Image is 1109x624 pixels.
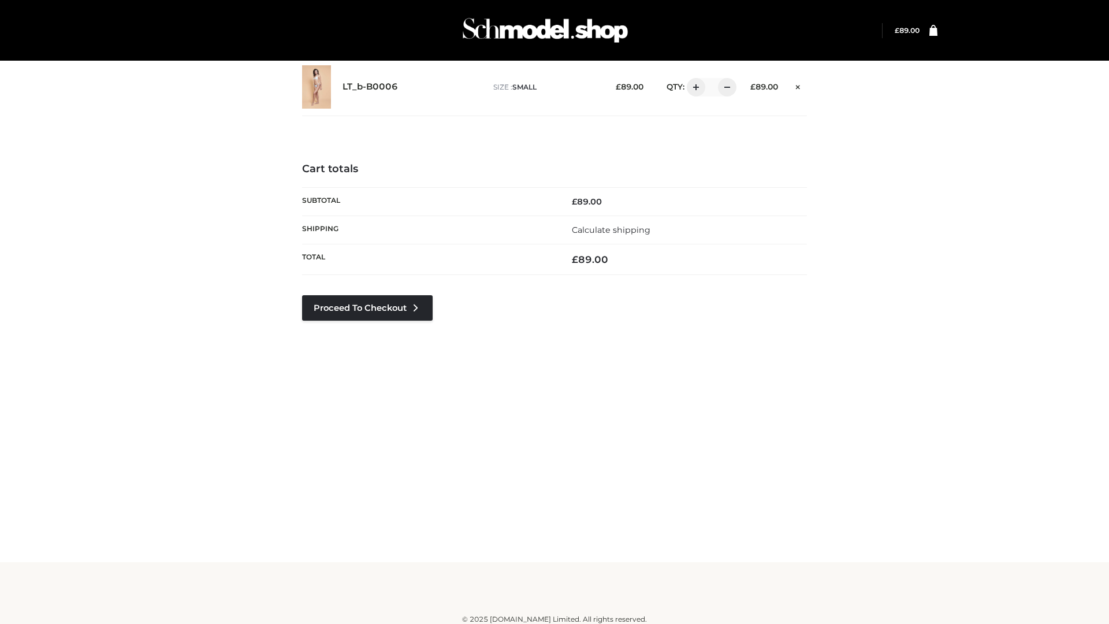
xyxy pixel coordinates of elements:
span: SMALL [512,83,537,91]
div: QTY: [655,78,732,96]
a: LT_b-B0006 [343,81,398,92]
bdi: 89.00 [895,26,920,35]
p: size : [493,82,598,92]
bdi: 89.00 [572,254,608,265]
a: £89.00 [895,26,920,35]
a: Proceed to Checkout [302,295,433,321]
span: £ [572,254,578,265]
th: Shipping [302,216,554,244]
span: £ [895,26,899,35]
bdi: 89.00 [572,196,602,207]
bdi: 89.00 [750,82,778,91]
bdi: 89.00 [616,82,643,91]
a: Remove this item [790,78,807,93]
span: £ [750,82,756,91]
img: LT_b-B0006 - SMALL [302,65,331,109]
a: Calculate shipping [572,225,650,235]
span: £ [572,196,577,207]
th: Subtotal [302,187,554,216]
img: Schmodel Admin 964 [459,8,632,53]
h4: Cart totals [302,163,807,176]
th: Total [302,244,554,275]
span: £ [616,82,621,91]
